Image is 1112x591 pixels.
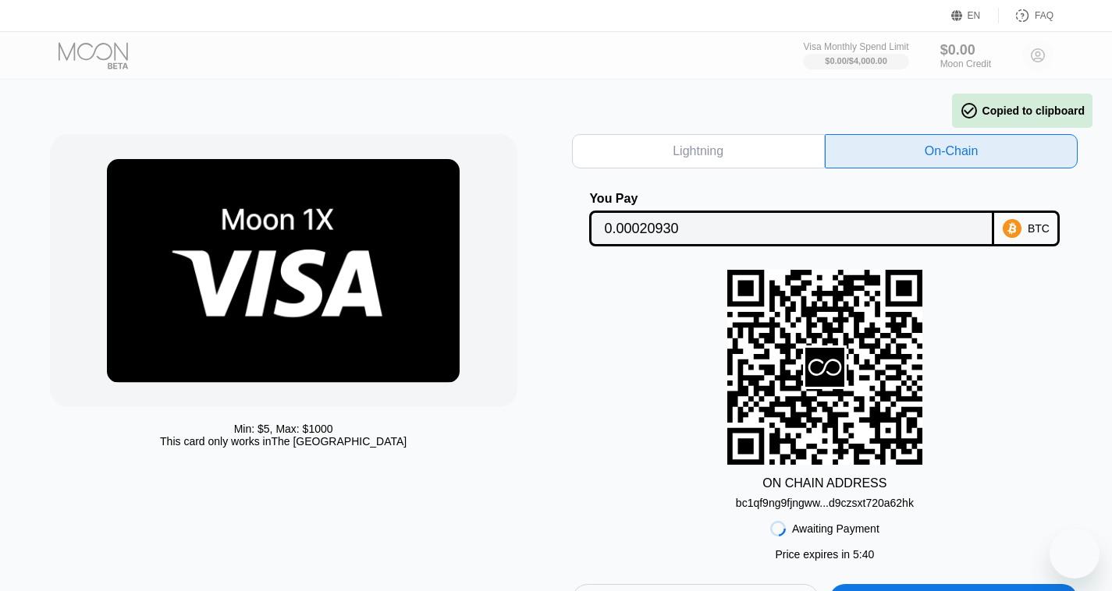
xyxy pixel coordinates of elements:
div: On-Chain [825,134,1078,168]
div: Lightning [572,134,825,168]
div: Copied to clipboard [960,101,1085,120]
div: bc1qf9ng9fjngww...d9czsxt720a62hk [736,490,914,509]
div: Min: $ 5 , Max: $ 1000 [234,423,333,435]
div: BTC [1028,222,1050,235]
div: EN [951,8,999,23]
div: bc1qf9ng9fjngww...d9czsxt720a62hk [736,497,914,509]
div: Awaiting Payment [792,522,879,535]
div: On-Chain [925,143,978,159]
div: FAQ [1035,10,1053,21]
div: FAQ [999,8,1053,23]
div: Visa Monthly Spend Limit$0.00/$4,000.00 [803,41,908,69]
div: Price expires in [775,548,874,561]
div: This card only works in The [GEOGRAPHIC_DATA] [160,435,407,448]
div: EN [968,10,981,21]
div: You Pay [589,192,994,206]
span:  [960,101,979,120]
span: 5 : 40 [853,548,874,561]
iframe: Button to launch messaging window [1050,529,1100,579]
div: $0.00 / $4,000.00 [825,56,887,65]
div: ON CHAIN ADDRESS [762,476,886,490]
div: Lightning [673,143,723,159]
div: You PayBTC [572,192,1078,246]
div: Visa Monthly Spend Limit [803,41,908,52]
